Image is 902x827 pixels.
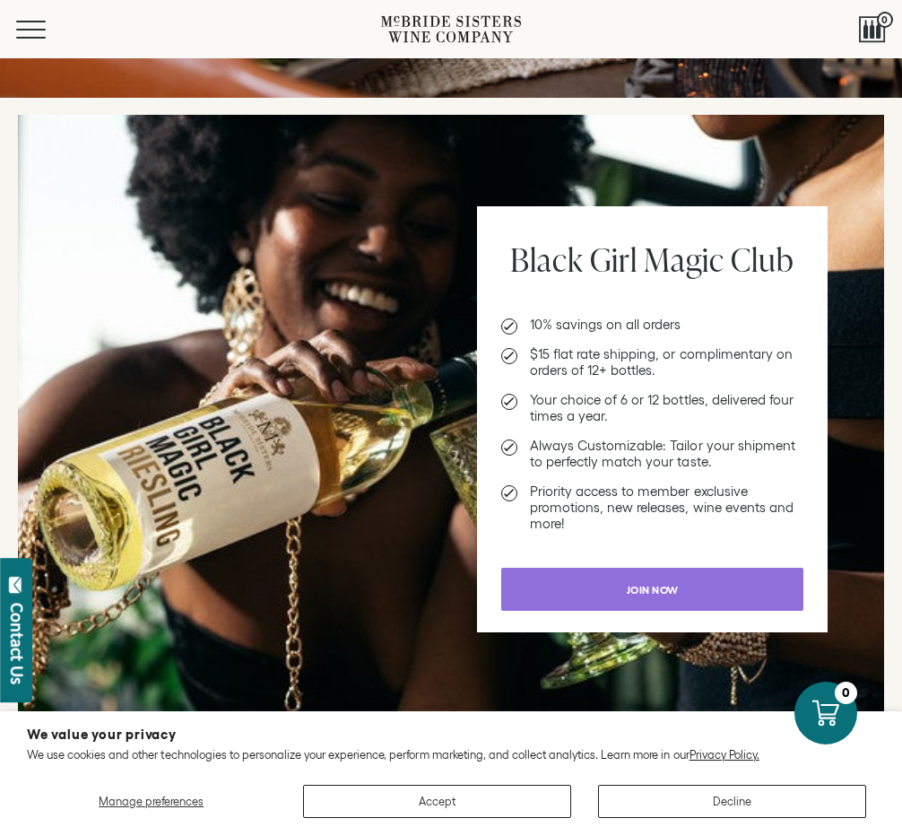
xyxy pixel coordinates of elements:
button: Decline [598,785,866,818]
div: 0 [835,682,857,704]
span: Join now [605,572,700,607]
p: We use cookies and other technologies to personalize your experience, perform marketing, and coll... [27,748,875,762]
li: $15 flat rate shipping, or complimentary on orders of 12+ bottles. [501,346,803,379]
span: Black [510,237,583,282]
li: 10% savings on all orders [501,317,803,333]
span: Manage preferences [99,795,204,808]
button: Manage preferences [27,785,276,818]
li: Always Customizable: Tailor your shipment to perfectly match your taste. [501,438,803,470]
button: Accept [303,785,571,818]
h2: We value your privacy [27,727,875,741]
li: Priority access to member exclusive promotions, new releases, wine events and more! [501,483,803,532]
span: 0 [877,12,893,28]
span: Girl [590,237,637,282]
li: Your choice of 6 or 12 bottles, delivered four times a year. [501,392,803,424]
span: Magic [644,237,724,282]
a: Privacy Policy. [690,748,759,762]
span: Club [731,237,794,282]
button: Mobile Menu Trigger [16,21,81,39]
a: Join now [501,568,803,611]
div: Contact Us [8,603,26,684]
